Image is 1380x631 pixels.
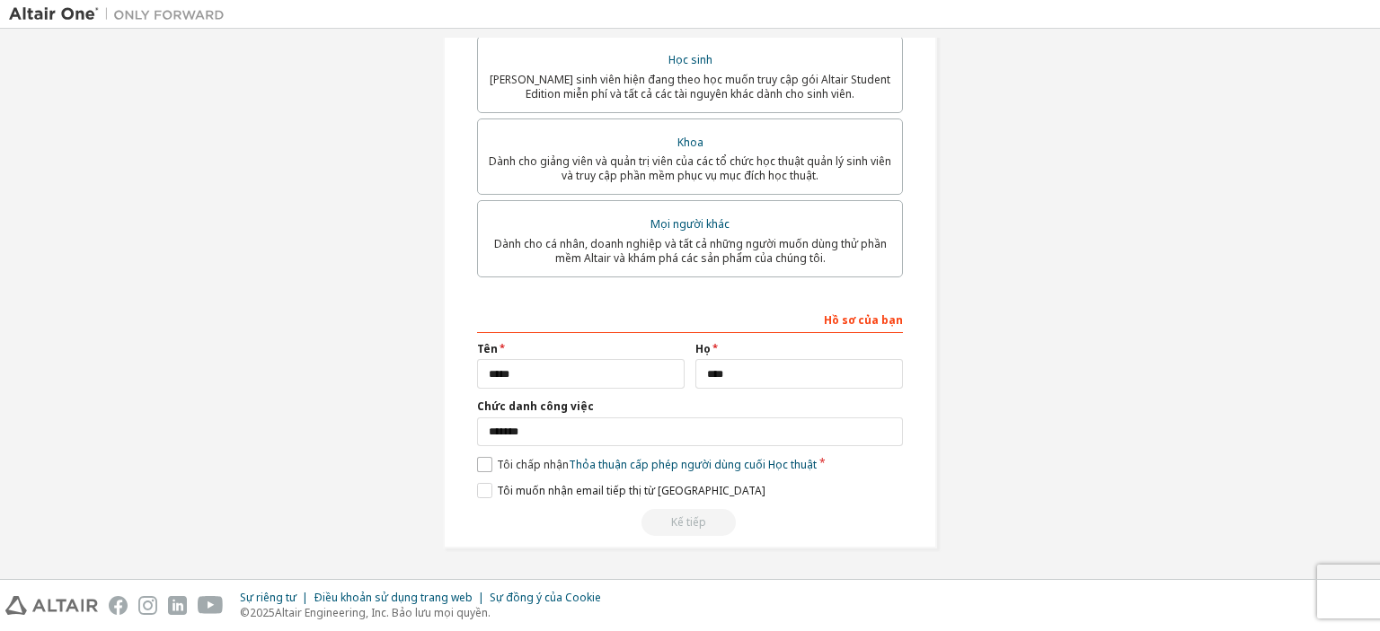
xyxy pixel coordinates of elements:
[477,399,594,414] font: Chức danh công việc
[240,605,250,620] font: ©
[695,341,711,356] font: Họ
[240,590,296,605] font: Sự riêng tư
[477,509,903,536] div: Read and acccept EULA to continue
[250,605,275,620] font: 2025
[677,135,703,150] font: Khoa
[490,590,601,605] font: Sự đồng ý của Cookie
[9,5,234,23] img: Altair One
[275,605,491,620] font: Altair Engineering, Inc. Bảo lưu mọi quyền.
[494,236,887,266] font: Dành cho cá nhân, doanh nghiệp và tất cả những người muốn dùng thử phần mềm Altair và khám phá cá...
[109,596,128,615] img: facebook.svg
[824,312,903,328] font: Hồ sơ của bạn
[138,596,157,615] img: instagram.svg
[668,52,712,67] font: Học sinh
[569,457,765,472] font: Thỏa thuận cấp phép người dùng cuối
[314,590,473,605] font: Điều khoản sử dụng trang web
[497,457,569,472] font: Tôi chấp nhận
[490,72,890,101] font: [PERSON_NAME] sinh viên hiện đang theo học muốn truy cập gói Altair Student Edition miễn phí và t...
[768,457,817,472] font: Học thuật
[168,596,187,615] img: linkedin.svg
[497,483,765,498] font: Tôi muốn nhận email tiếp thị từ [GEOGRAPHIC_DATA]
[198,596,224,615] img: youtube.svg
[477,341,498,356] font: Tên
[5,596,98,615] img: altair_logo.svg
[489,153,891,183] font: Dành cho giảng viên và quản trị viên của các tổ chức học thuật quản lý sinh viên và truy cập phần...
[650,216,730,232] font: Mọi người khác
